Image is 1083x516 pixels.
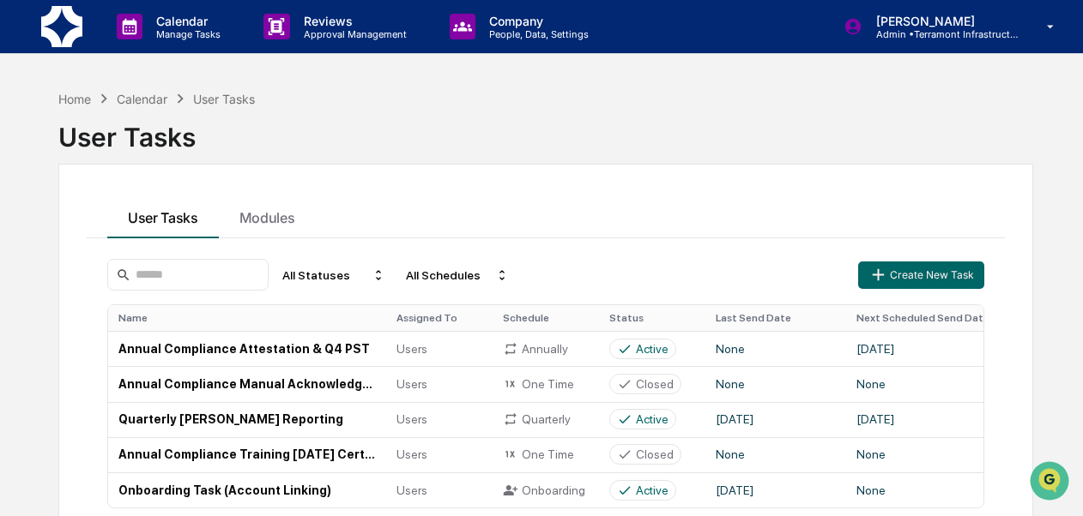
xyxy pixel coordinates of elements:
span: Attestations [142,215,213,232]
td: None [846,472,1004,507]
p: Admin • Terramont Infrastructure Management LLC [862,28,1022,40]
a: 🗄️Attestations [118,208,220,239]
td: None [846,366,1004,401]
p: Company [475,14,597,28]
th: Schedule [493,305,599,331]
button: Create New Task [858,261,983,289]
p: Manage Tasks [142,28,229,40]
div: All Statuses [275,261,392,289]
td: None [705,366,846,401]
p: How can we help? [17,35,312,63]
div: Annually [503,341,589,357]
div: Closed [636,447,674,461]
div: Calendar [117,92,167,106]
td: Quarterly [PERSON_NAME] Reporting [108,402,386,437]
span: Users [396,412,427,426]
a: 🔎Data Lookup [10,241,115,272]
a: Powered byPylon [121,289,208,303]
span: Data Lookup [34,248,108,265]
p: [PERSON_NAME] [862,14,1022,28]
div: 🔎 [17,249,31,263]
button: User Tasks [107,192,219,238]
div: Home [58,92,91,106]
div: One Time [503,376,589,392]
button: Start new chat [292,135,312,156]
div: One Time [503,447,589,462]
div: Active [636,342,669,356]
span: Users [396,483,427,497]
div: 🗄️ [124,217,138,231]
th: Next Scheduled Send Date [846,305,1004,331]
iframe: Open customer support [1028,459,1074,506]
div: Quarterly [503,411,589,427]
div: Active [636,483,669,497]
a: 🖐️Preclearance [10,208,118,239]
td: None [705,331,846,366]
img: logo [41,6,82,47]
div: We're available if you need us! [58,147,217,161]
p: Reviews [290,14,415,28]
img: 1746055101610-c473b297-6a78-478c-a979-82029cc54cd1 [17,130,48,161]
td: [DATE] [705,402,846,437]
div: User Tasks [58,108,1033,153]
td: Onboarding Task (Account Linking) [108,472,386,507]
div: All Schedules [399,261,516,289]
div: Start new chat [58,130,281,147]
button: Modules [219,192,316,238]
th: Name [108,305,386,331]
span: Users [396,447,427,461]
span: Users [396,342,427,356]
th: Status [599,305,705,331]
p: Approval Management [290,28,415,40]
td: [DATE] [846,402,1004,437]
div: Closed [636,377,674,391]
span: Pylon [171,290,208,303]
div: User Tasks [193,92,255,106]
p: Calendar [142,14,229,28]
p: People, Data, Settings [475,28,597,40]
td: Annual Compliance Attestation & Q4 PST [108,331,386,366]
td: None [846,437,1004,472]
td: [DATE] [846,331,1004,366]
span: Users [396,377,427,391]
div: Onboarding [503,483,589,498]
td: None [705,437,846,472]
td: Annual Compliance Training [DATE] Certification [108,437,386,472]
div: 🖐️ [17,217,31,231]
div: Active [636,412,669,426]
th: Last Send Date [705,305,846,331]
span: Preclearance [34,215,111,232]
th: Assigned To [386,305,493,331]
td: [DATE] [705,472,846,507]
td: Annual Compliance Manual Acknowledgment - [DATE] [108,366,386,401]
